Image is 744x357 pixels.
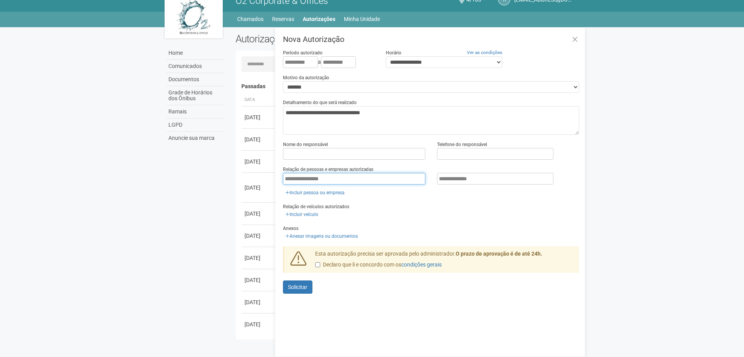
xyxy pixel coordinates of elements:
label: Horário [386,49,401,56]
a: Comunicados [166,60,224,73]
input: Declaro que li e concordo com oscondições gerais [315,262,320,267]
div: [DATE] [245,210,273,218]
a: Grade de Horários dos Ônibus [166,86,224,105]
label: Período autorizado [283,49,323,56]
div: [DATE] [245,254,273,262]
div: Esta autorização precisa ser aprovada pelo administrador. [309,250,579,273]
th: Data [241,94,276,106]
label: Nome do responsável [283,141,328,148]
label: Anexos [283,225,298,232]
div: [DATE] [245,232,273,240]
strong: O prazo de aprovação é de até 24h. [456,251,542,257]
button: Solicitar [283,280,312,294]
a: Minha Unidade [344,14,380,24]
h3: Nova Autorização [283,35,579,43]
div: [DATE] [245,158,273,165]
a: Autorizações [303,14,335,24]
div: [DATE] [245,136,273,143]
a: Incluir veículo [283,210,321,219]
div: [DATE] [245,320,273,328]
label: Telefone do responsável [437,141,487,148]
a: Documentos [166,73,224,86]
label: Relação de veículos autorizados [283,203,349,210]
h2: Autorizações [236,33,402,45]
a: Anuncie sua marca [166,132,224,145]
div: [DATE] [245,298,273,306]
label: Relação de pessoas e empresas autorizadas [283,166,373,173]
a: LGPD [166,118,224,132]
h4: Passadas [241,84,574,89]
a: Reservas [272,14,294,24]
a: Ramais [166,105,224,118]
a: Chamados [237,14,264,24]
label: Motivo da autorização [283,74,329,81]
div: [DATE] [245,276,273,284]
a: Incluir pessoa ou empresa [283,188,347,197]
label: Declaro que li e concordo com os [315,261,442,269]
div: a [283,56,374,68]
label: Detalhamento do que será realizado [283,99,357,106]
a: Ver as condições [467,50,502,55]
a: Home [166,47,224,60]
span: Solicitar [288,284,307,290]
div: [DATE] [245,113,273,121]
a: condições gerais [401,261,442,268]
div: [DATE] [245,184,273,192]
a: Anexar imagens ou documentos [283,232,360,240]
